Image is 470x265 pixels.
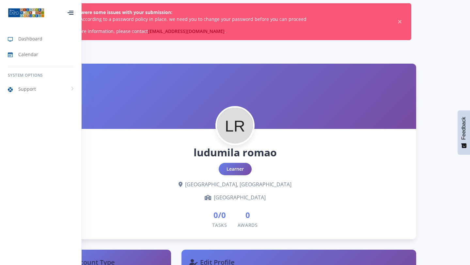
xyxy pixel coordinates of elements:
[397,19,403,25] button: Close
[219,163,252,175] div: Learner
[458,110,470,155] button: Feedback - Show survey
[8,72,73,78] h6: System Options
[238,222,258,228] span: Awards
[212,209,227,221] span: 0/0
[64,194,406,201] div: [GEOGRAPHIC_DATA]
[212,222,227,228] span: Tasks
[67,9,172,15] strong: There were some issues with your submission:
[18,35,42,42] span: Dashboard
[18,86,36,92] span: Support
[64,180,406,188] div: [GEOGRAPHIC_DATA], [GEOGRAPHIC_DATA]
[64,145,406,160] h1: ludumila romao
[461,117,467,140] span: Feedback
[217,108,253,144] img: Profile Picture
[8,8,44,18] img: ...
[59,3,411,40] div: For more information, please contact .
[148,28,225,34] a: [EMAIL_ADDRESS][DOMAIN_NAME]
[238,209,258,221] span: 0
[80,16,387,23] li: According to a password policy in place, we need you to change your password before you can proceed
[18,51,38,58] span: Calendar
[397,19,403,25] span: ×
